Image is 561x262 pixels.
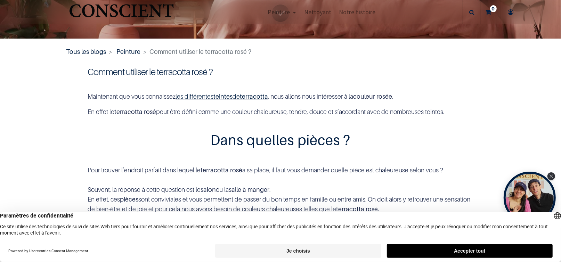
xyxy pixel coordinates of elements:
a: Tous les blogs [66,48,106,55]
b: pièces [120,196,138,203]
a: teintes [213,93,233,100]
button: Open chat widget [6,6,27,27]
h1: Comment utiliser le terracotta rosé ? [88,66,473,78]
b: couleur rosée. [353,93,393,100]
a: de [233,93,240,100]
div: Open Tolstoy [504,172,556,224]
span: Nettoyant [304,8,331,16]
div: Close Tolstoy widget [547,172,555,180]
nav: fil d'Ariane [66,47,495,56]
h2: Dans quelles pièces ? [88,132,473,147]
a: les différentes [176,93,213,100]
b: terracotta rosé [201,166,242,174]
div: Open Tolstoy widget [504,172,556,224]
sup: 0 [490,5,497,12]
span: Peinture [268,8,290,16]
a: Peinture [117,48,141,55]
span: Maintenant que vous connaissez , nous allons nous intéresser à la [88,93,393,100]
b: terracotta rosé. [336,205,379,213]
span: En effet le peut être défini comme une couleur chaleureuse, tendre, douce et s’accordant avec de ... [88,108,444,115]
div: En effet, ces sont conviviales et vous permettent de passer du bon temps en famille ou entre amis... [88,195,473,214]
b: terracotta rosé [114,108,156,115]
b: salon [201,186,216,193]
span: Notre histoire [339,8,375,16]
span: Comment utiliser le terracotta rosé ? [150,48,252,55]
div: Tolstoy bubble widget [504,172,556,224]
a: terracotta [240,93,268,100]
b: salle à manger [229,186,269,193]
